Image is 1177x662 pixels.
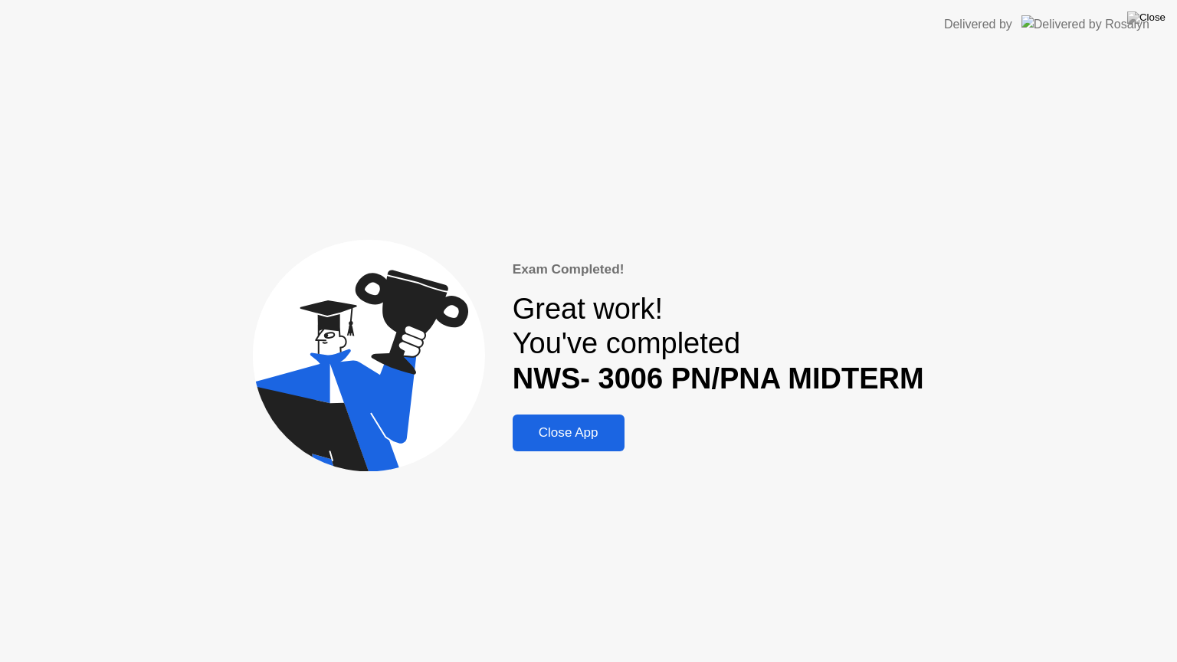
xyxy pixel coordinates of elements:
div: Close App [517,425,620,441]
img: Close [1127,11,1166,24]
div: Delivered by [944,15,1012,34]
div: Exam Completed! [513,260,924,280]
b: NWS- 3006 PN/PNA MIDTERM [513,362,924,395]
div: Great work! You've completed [513,292,924,397]
button: Close App [513,415,625,451]
img: Delivered by Rosalyn [1021,15,1149,33]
